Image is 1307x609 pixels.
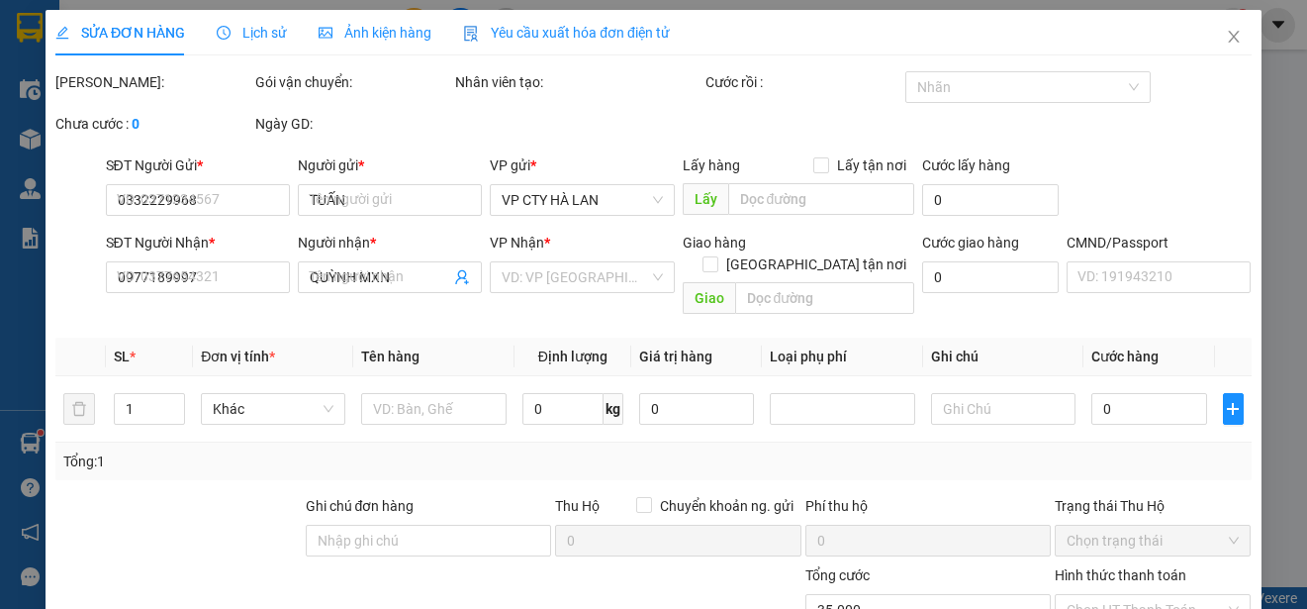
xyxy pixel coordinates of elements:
button: delete [63,393,95,425]
label: Cước lấy hàng [923,157,1011,173]
span: VP CTY HÀ LAN [502,185,662,215]
span: Khác [213,394,333,424]
img: icon [463,26,479,42]
input: VD: Bàn, Ghế [362,393,507,425]
span: Đơn vị tính [201,349,275,364]
span: close [1226,29,1242,45]
span: Lấy [683,183,728,215]
div: SĐT Người Nhận [106,232,290,254]
span: picture [319,26,332,40]
span: Lịch sử [217,25,287,41]
th: Loại phụ phí [763,338,923,376]
button: Close [1206,10,1261,65]
div: [PERSON_NAME]: [55,71,251,93]
input: Dọc đường [728,183,915,215]
span: VP Nhận [490,235,544,251]
span: Tên hàng [362,349,420,364]
span: Giá trị hàng [639,349,712,364]
span: SỬA ĐƠN HÀNG [55,25,185,41]
input: Ghi chú đơn hàng [306,525,552,557]
div: Gói vận chuyển: [255,71,451,93]
div: Người nhận [298,232,482,254]
th: Ghi chú [923,338,1083,376]
div: Chưa cước : [55,113,251,135]
span: clock-circle [217,26,231,40]
span: Giao [683,282,735,314]
label: Cước giao hàng [923,235,1020,251]
span: plus [1224,401,1243,417]
div: CMND/Passport [1067,232,1251,254]
span: edit [55,26,69,40]
span: Chuyển khoản ng. gửi [652,495,801,517]
span: [GEOGRAPHIC_DATA] tận nơi [719,254,915,275]
span: Lấy tận nơi [830,154,915,176]
span: SL [114,349,130,364]
div: Người gửi [298,154,482,176]
div: Cước rồi : [705,71,901,93]
input: Ghi Chú [931,393,1075,425]
span: Giao hàng [683,235,746,251]
div: Ngày GD: [255,113,451,135]
input: Cước lấy hàng [923,184,1060,216]
b: 0 [132,116,140,132]
input: Cước giao hàng [923,261,1060,293]
button: plus [1223,393,1244,425]
div: SĐT Người Gửi [106,154,290,176]
span: Thu Hộ [555,498,600,514]
span: Ảnh kiện hàng [319,25,431,41]
label: Hình thức thanh toán [1056,567,1187,583]
div: Tổng: 1 [63,451,506,472]
span: Tổng cước [805,567,870,583]
span: Định lượng [538,349,607,364]
div: Trạng thái Thu Hộ [1056,495,1252,517]
span: Yêu cầu xuất hóa đơn điện tử [463,25,670,41]
span: Chọn trạng thái [1068,526,1240,556]
div: Phí thu hộ [805,495,1052,525]
div: Nhân viên tạo: [455,71,701,93]
label: Ghi chú đơn hàng [306,498,415,514]
span: Lấy hàng [683,157,740,173]
span: kg [604,393,623,425]
span: Cước hàng [1091,349,1159,364]
span: user-add [454,269,470,285]
div: VP gửi [490,154,674,176]
input: Dọc đường [735,282,915,314]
